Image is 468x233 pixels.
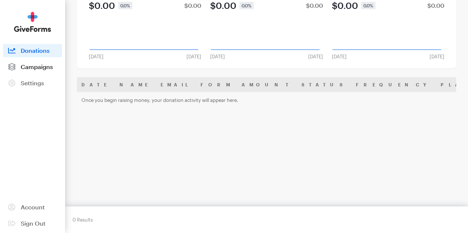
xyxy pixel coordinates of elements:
a: Campaigns [3,60,62,73]
th: Frequency [351,77,436,92]
th: Date [77,77,115,92]
a: Sign Out [3,217,62,230]
div: $0.00 [210,1,236,10]
th: Amount [237,77,297,92]
img: GiveForms [14,12,51,32]
th: Status [297,77,351,92]
a: Donations [3,44,62,57]
div: 0.0% [239,2,254,9]
div: [DATE] [182,54,206,59]
div: [DATE] [84,54,108,59]
span: Settings [21,79,44,86]
th: Form [196,77,237,92]
div: [DATE] [304,54,327,59]
div: 0.0% [118,2,132,9]
div: $0.00 [427,3,444,8]
a: Account [3,201,62,214]
div: $0.00 [306,3,323,8]
div: $0.00 [184,3,201,8]
div: [DATE] [206,54,229,59]
div: [DATE] [425,54,449,59]
div: 0.0% [361,2,376,9]
span: Campaigns [21,63,53,70]
div: $0.00 [332,1,358,10]
a: Settings [3,76,62,90]
div: [DATE] [327,54,351,59]
span: Sign Out [21,220,46,227]
th: Name [115,77,156,92]
span: Donations [21,47,50,54]
span: Account [21,203,45,210]
th: Email [156,77,196,92]
div: 0 Results [73,214,93,226]
div: $0.00 [89,1,115,10]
